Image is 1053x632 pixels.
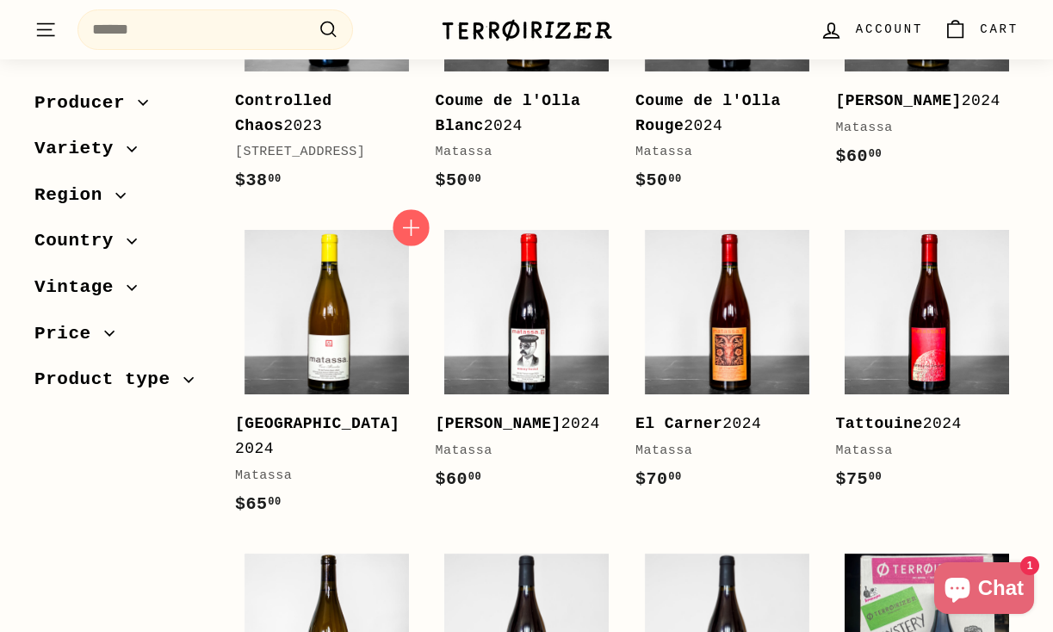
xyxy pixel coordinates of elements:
span: Variety [34,135,127,164]
sup: 00 [668,471,681,483]
sup: 00 [869,471,882,483]
span: $50 [635,170,682,190]
sup: 00 [869,148,882,160]
b: El Carner [635,415,722,432]
b: [GEOGRAPHIC_DATA] [235,415,400,432]
div: Matassa [836,118,1002,139]
div: 2024 [436,89,602,139]
div: 2024 [635,89,802,139]
span: Vintage [34,273,127,302]
b: Coume de l'Olla Rouge [635,92,781,134]
button: Producer [34,84,208,131]
span: Account [856,20,923,39]
a: Account [809,4,933,55]
span: Cart [980,20,1019,39]
a: [PERSON_NAME]2024Matassa [436,220,619,511]
button: Price [34,315,208,362]
div: 2024 [235,412,401,462]
span: $70 [635,469,682,489]
a: El Carner2024Matassa [635,220,819,511]
button: Region [34,177,208,223]
span: $75 [836,469,883,489]
b: [PERSON_NAME] [436,415,561,432]
sup: 00 [668,173,681,185]
span: Country [34,227,127,257]
span: $50 [436,170,482,190]
b: Controlled Chaos [235,92,332,134]
button: Product type [34,362,208,408]
span: Product type [34,366,183,395]
span: Region [34,181,115,210]
div: Matassa [436,441,602,462]
b: Tattouine [836,415,923,432]
span: Producer [34,89,138,118]
button: Variety [34,131,208,177]
sup: 00 [468,173,481,185]
div: Matassa [436,142,602,163]
span: $38 [235,170,282,190]
div: 2024 [836,89,1002,114]
sup: 00 [268,496,281,508]
div: Matassa [635,441,802,462]
div: 2023 [235,89,401,139]
div: Matassa [235,466,401,486]
a: Tattouine2024Matassa [836,220,1019,511]
button: Country [34,223,208,270]
span: $60 [436,469,482,489]
div: Matassa [635,142,802,163]
b: Coume de l'Olla Blanc [436,92,581,134]
span: $65 [235,494,282,514]
sup: 00 [468,471,481,483]
div: 2024 [436,412,602,437]
button: Vintage [34,269,208,315]
b: [PERSON_NAME] [836,92,962,109]
div: 2024 [635,412,802,437]
span: $60 [836,146,883,166]
span: Price [34,319,104,349]
div: 2024 [836,412,1002,437]
a: Cart [933,4,1029,55]
inbox-online-store-chat: Shopify online store chat [929,562,1039,618]
a: [GEOGRAPHIC_DATA]2024Matassa [235,220,418,535]
div: Matassa [836,441,1002,462]
sup: 00 [268,173,281,185]
div: [STREET_ADDRESS] [235,142,401,163]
